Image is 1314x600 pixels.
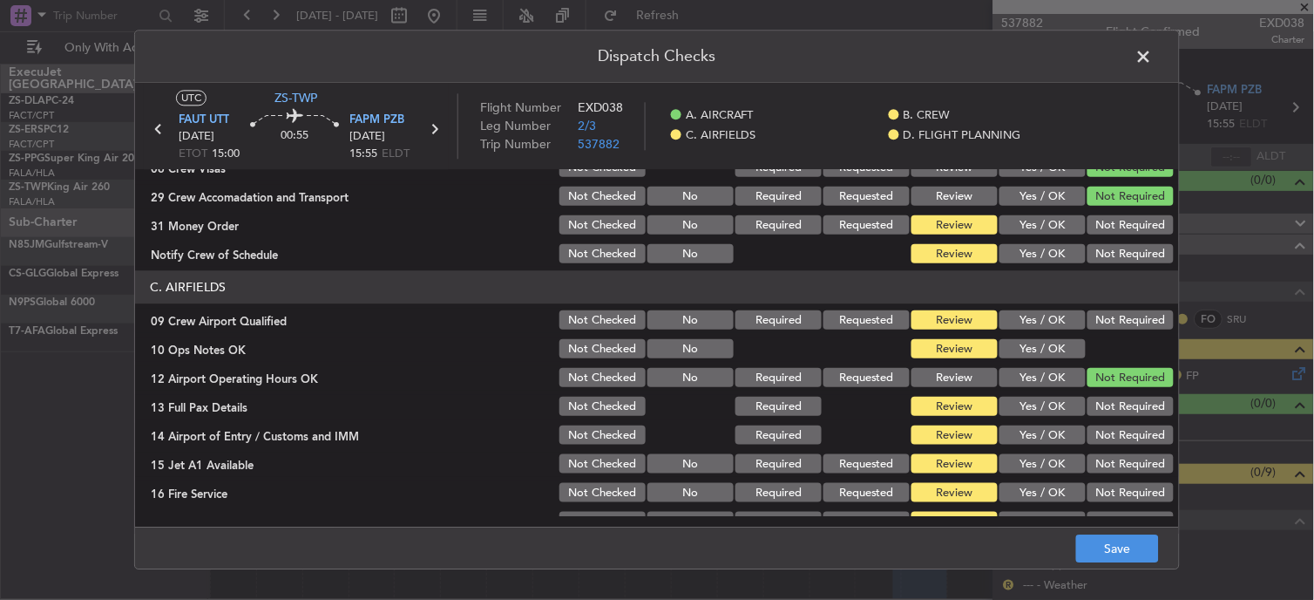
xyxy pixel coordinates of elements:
[1087,245,1174,264] button: Not Required
[911,455,998,474] button: Review
[999,311,1086,331] button: Yes / OK
[999,484,1086,503] button: Yes / OK
[911,369,998,388] button: Review
[904,127,1021,145] span: D. FLIGHT PLANNING
[911,513,998,532] button: Review
[911,426,998,446] button: Review
[999,398,1086,417] button: Yes / OK
[135,31,1179,83] header: Dispatch Checks
[999,369,1086,388] button: Yes / OK
[999,187,1086,207] button: Yes / OK
[1087,426,1174,446] button: Not Required
[1087,513,1174,532] button: Not Required
[911,398,998,417] button: Review
[1087,398,1174,417] button: Not Required
[1076,535,1159,563] button: Save
[1087,484,1174,503] button: Not Required
[1087,187,1174,207] button: Not Required
[999,513,1086,532] button: Yes / OK
[999,245,1086,264] button: Yes / OK
[911,340,998,359] button: Review
[999,216,1086,235] button: Yes / OK
[911,311,998,331] button: Review
[911,216,998,235] button: Review
[999,426,1086,446] button: Yes / OK
[1087,455,1174,474] button: Not Required
[999,455,1086,474] button: Yes / OK
[1087,216,1174,235] button: Not Required
[1087,311,1174,331] button: Not Required
[999,340,1086,359] button: Yes / OK
[911,187,998,207] button: Review
[911,484,998,503] button: Review
[1087,369,1174,388] button: Not Required
[911,245,998,264] button: Review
